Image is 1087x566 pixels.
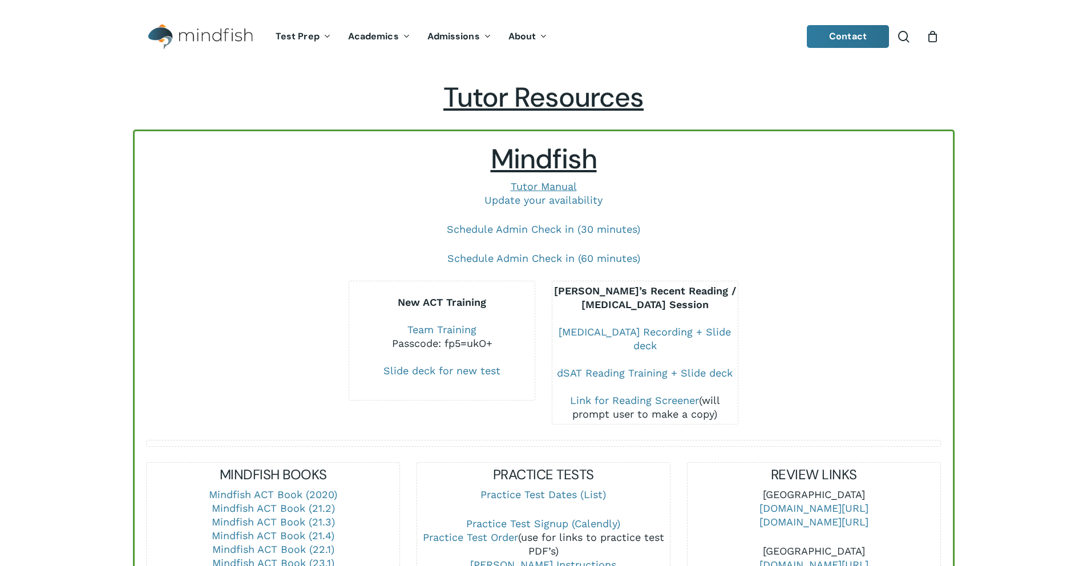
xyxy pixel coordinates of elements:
[398,296,486,308] b: New ACT Training
[443,79,644,115] span: Tutor Resources
[212,502,335,514] a: Mindfish ACT Book (21.2)
[447,252,640,264] a: Schedule Admin Check in (60 minutes)
[500,32,556,42] a: About
[349,337,535,350] div: Passcode: fp5=ukO+
[212,529,334,541] a: Mindfish ACT Book (21.4)
[759,502,868,514] a: [DOMAIN_NAME][URL]
[508,30,536,42] span: About
[466,518,620,529] a: Practice Test Signup (Calendly)
[212,543,334,555] a: Mindfish ACT Book (22.1)
[383,365,500,377] a: Slide deck for new test
[267,15,556,58] nav: Main Menu
[759,516,868,528] a: [DOMAIN_NAME][URL]
[807,25,889,48] a: Contact
[447,223,640,235] a: Schedule Admin Check in (30 minutes)
[570,394,699,406] a: Link for Reading Screener
[419,32,500,42] a: Admissions
[688,466,940,484] h5: REVIEW LINKS
[511,180,577,192] a: Tutor Manual
[417,466,670,484] h5: PRACTICE TESTS
[480,488,606,500] a: Practice Test Dates (List)
[557,367,733,379] a: dSAT Reading Training + Slide deck
[554,285,736,310] b: [PERSON_NAME]’s Recent Reading / [MEDICAL_DATA] Session
[267,32,340,42] a: Test Prep
[552,394,738,421] div: (will prompt user to make a copy)
[484,194,603,206] a: Update your availability
[147,466,399,484] h5: MINDFISH BOOKS
[340,32,419,42] a: Academics
[829,30,867,42] span: Contact
[212,516,335,528] a: Mindfish ACT Book (21.3)
[209,488,337,500] a: Mindfish ACT Book (2020)
[427,30,480,42] span: Admissions
[491,141,597,177] span: Mindfish
[423,531,518,543] a: Practice Test Order
[348,30,399,42] span: Academics
[407,324,476,335] a: Team Training
[559,326,731,351] a: [MEDICAL_DATA] Recording + Slide deck
[133,15,955,58] header: Main Menu
[276,30,320,42] span: Test Prep
[688,488,940,544] p: [GEOGRAPHIC_DATA]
